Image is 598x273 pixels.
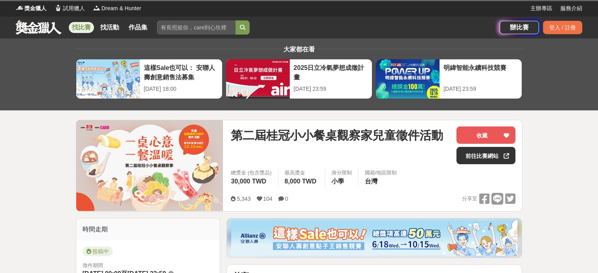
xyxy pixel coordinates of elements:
[263,196,272,202] span: 104
[294,85,368,93] div: [DATE] 23:59
[69,22,94,33] a: 找比賽
[500,21,539,34] a: 辦比賽
[76,218,220,240] div: 時間走期
[456,147,515,164] a: 前往比賽網站
[456,126,515,144] button: 收藏
[83,262,103,268] span: 徵件期間
[76,59,223,99] a: 這樣Sale也可以： 安聯人壽創意銷售法募集[DATE] 18:00
[125,22,151,33] a: 作品集
[331,169,352,177] div: 身分限制
[443,85,518,93] div: [DATE] 23:59
[285,196,288,202] span: 0
[93,4,141,13] a: LogoDream & Hunter
[365,169,397,177] div: 國籍/地區限制
[54,4,62,12] img: Logo
[231,169,271,177] span: 總獎金 (包含獎品)
[462,193,477,205] span: 分享至
[560,4,582,13] a: 服務介紹
[144,63,218,81] div: 這樣Sale也可以： 安聯人壽創意銷售法募集
[54,4,85,13] a: Logo試用獵人
[282,46,317,53] span: 大家都在看
[294,63,368,81] div: 2025日立冷氣夢想成徵計畫
[285,169,318,177] span: 最高獎金
[285,178,316,185] span: 8,000 TWD
[237,196,250,202] span: 5,343
[157,20,236,35] input: 有長照挺你，care到心坎裡！青春出手，拍出照顧 影音徵件活動
[76,120,223,211] img: Cover Image
[16,4,46,13] a: Logo獎金獵人
[226,59,372,99] a: 2025日立冷氣夢想成徵計畫[DATE] 23:59
[83,247,113,256] span: 投稿中
[93,4,101,12] img: Logo
[375,59,522,99] a: 明緯智能永續科技競賽[DATE] 23:59
[443,63,518,81] div: 明緯智能永續科技競賽
[97,22,122,33] a: 找活動
[231,220,517,256] img: dcc59076-91c0-4acb-9c6b-a1d413182f46.png
[101,4,141,13] span: Dream & Hunter
[543,21,582,34] div: 登入 / 註冊
[16,4,24,12] img: Logo
[24,4,46,13] span: 獎金獵人
[530,4,552,13] a: 主辦專區
[63,4,85,13] span: 試用獵人
[144,85,218,93] div: [DATE] 18:00
[331,178,344,185] span: 小學
[365,178,377,185] span: 台灣
[231,126,443,144] span: 第二屆桂冠小小餐桌觀察家兒童徵件活動
[231,178,266,185] span: 30,000 TWD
